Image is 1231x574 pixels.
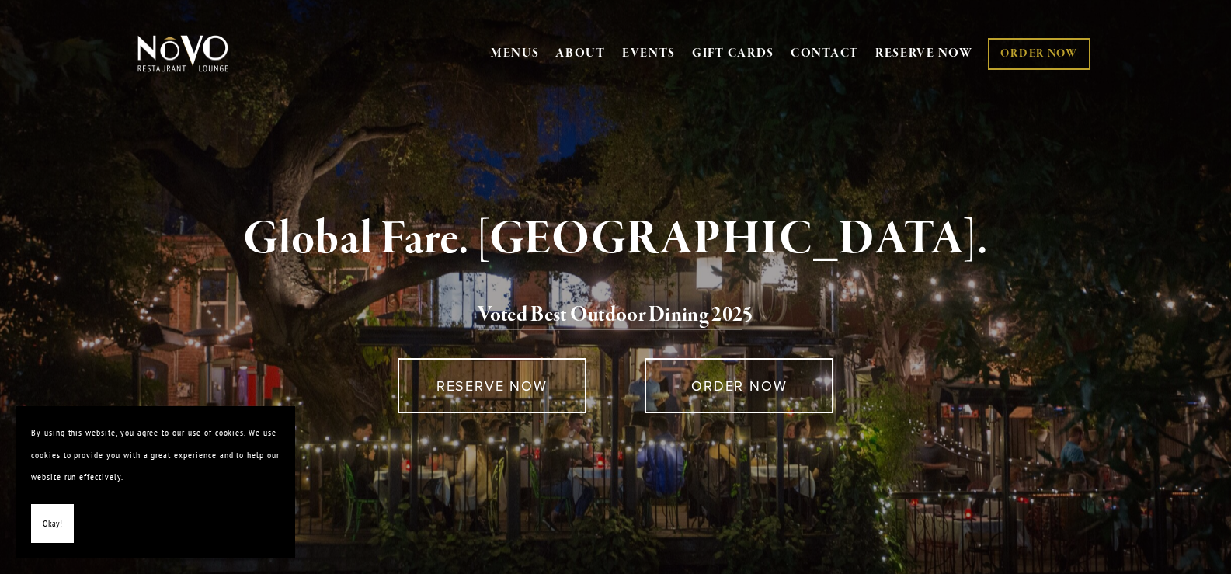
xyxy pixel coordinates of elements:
a: GIFT CARDS [692,39,774,68]
a: EVENTS [622,46,676,61]
a: ORDER NOW [645,358,833,413]
span: Okay! [43,513,62,535]
strong: Global Fare. [GEOGRAPHIC_DATA]. [243,210,988,269]
section: Cookie banner [16,406,295,558]
button: Okay! [31,504,74,544]
a: Voted Best Outdoor Dining 202 [478,301,742,331]
a: RESERVE NOW [875,39,973,68]
a: ABOUT [555,46,606,61]
img: Novo Restaurant &amp; Lounge [134,34,231,73]
p: By using this website, you agree to our use of cookies. We use cookies to provide you with a grea... [31,422,280,489]
a: CONTACT [791,39,859,68]
a: RESERVE NOW [398,358,586,413]
a: ORDER NOW [988,38,1090,70]
h2: 5 [163,299,1069,332]
a: MENUS [491,46,540,61]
